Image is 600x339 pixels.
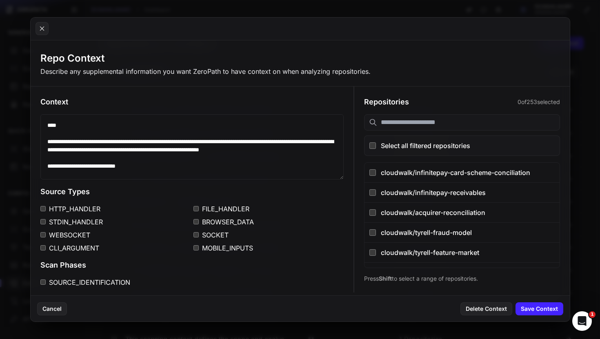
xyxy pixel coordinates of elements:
[193,245,199,250] input: MOBILE_INPUTS
[40,290,344,300] label: SINK_IDENTIFICATION
[381,248,554,257] div: cloudwalk/tyrell-feature-market
[40,292,46,298] input: SINK_IDENTIFICATION
[364,222,559,242] button: cloudwalk/tyrell-fraud-model
[516,302,563,315] button: Save Context
[460,302,512,315] button: Delete Context
[40,277,344,287] label: SOURCE_IDENTIFICATION
[40,230,191,240] label: WEBSOCKET
[589,311,596,318] span: 1
[193,219,199,224] input: BROWSER_DATA
[381,228,554,237] div: cloudwalk/tyrell-fraud-model
[193,206,199,211] input: FILE_HANDLER
[364,163,559,182] button: cloudwalk/infinitepay-card-scheme-conciliation
[364,262,559,282] button: cloudwalk/tyrell-cnp-model
[193,230,344,240] label: SOCKET
[518,98,560,106] span: 0 of 253 selected
[40,186,344,197] h3: Source Types
[369,142,376,149] input: Select all filtered repositories
[379,275,392,282] span: Shift
[193,243,344,253] label: MOBILE_INPUTS
[40,96,344,108] h3: Context
[193,232,199,237] input: SOCKET
[40,232,46,237] input: WEBSOCKET
[193,204,344,214] label: FILE_HANDLER
[40,66,371,76] div: Describe any supplemental information you want ZeroPath to have context on when analyzing reposit...
[364,182,559,202] button: cloudwalk/infinitepay-receivables
[381,188,554,197] div: cloudwalk/infinitepay-receivables
[364,202,559,222] button: cloudwalk/acquirer-reconciliation
[40,217,191,227] label: STDIN_HANDLER
[40,259,344,271] h3: Scan Phases
[364,275,560,283] p: Press to select a range of repositories.
[381,268,554,277] div: cloudwalk/tyrell-cnp-model
[193,217,344,227] label: BROWSER_DATA
[37,302,67,315] button: Cancel
[40,243,191,253] label: CLI_ARGUMENT
[40,245,46,250] input: CLI_ARGUMENT
[40,204,191,214] label: HTTP_HANDLER
[40,279,46,285] input: SOURCE_IDENTIFICATION
[364,242,559,262] button: cloudwalk/tyrell-feature-market
[364,96,409,108] h3: Repositories
[572,311,592,331] iframe: Intercom live chat
[381,168,554,177] div: cloudwalk/infinitepay-card-scheme-conciliation
[40,52,104,65] h3: Repo Context
[381,208,554,217] div: cloudwalk/acquirer-reconciliation
[40,219,46,224] input: STDIN_HANDLER
[40,206,46,211] input: HTTP_HANDLER
[381,141,470,151] span: Select all filtered repositories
